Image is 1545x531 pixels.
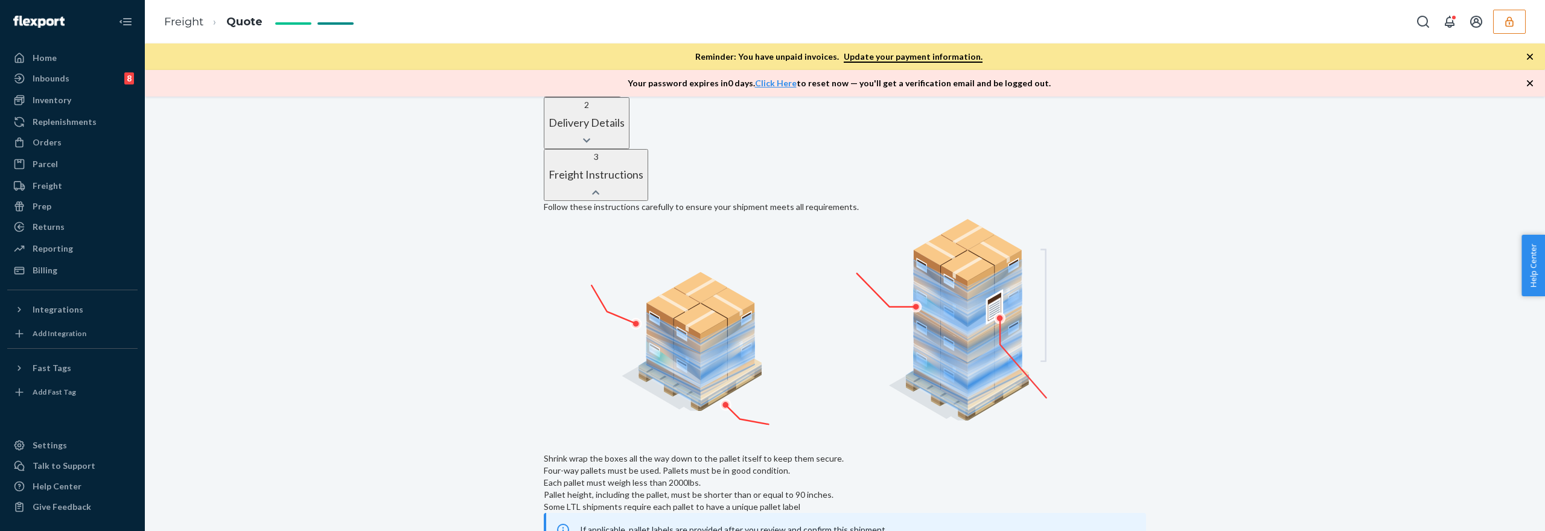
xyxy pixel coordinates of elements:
figcaption: Shrink wrap the boxes all the way down to the pallet itself to keep them secure. [544,453,1146,465]
div: Talk to Support [33,460,95,472]
div: 8 [124,72,134,84]
div: 2 [549,99,625,111]
a: Prep [7,197,138,216]
h4: Delivery Details [549,117,625,129]
div: Billing [33,264,57,276]
img: Flexport logo [13,16,65,28]
a: Inventory [7,91,138,110]
figcaption: Some LTL shipments require each pallet to have a unique pallet label [544,501,1146,513]
p: Follow these instructions carefully to ensure your shipment meets all requirements. [544,201,1146,213]
button: Give Feedback [7,497,138,517]
a: Billing [7,261,138,280]
p: Reminder: You have unpaid invoices. [695,51,983,63]
div: Inbounds [33,72,69,84]
a: Inbounds8 [7,69,138,88]
a: Home [7,48,138,68]
div: Freight [33,180,62,192]
a: Quote [226,15,263,28]
a: Reporting [7,239,138,258]
div: Inventory [33,94,71,106]
a: Click Here [755,78,797,88]
button: Help Center [1521,235,1545,296]
a: Replenishments [7,112,138,132]
button: Close Navigation [113,10,138,34]
h4: Freight Instructions [549,169,643,181]
a: Settings [7,436,138,455]
div: Fast Tags [33,362,71,374]
button: Open Search Box [1411,10,1435,34]
a: Freight [164,15,203,28]
a: Update your payment information. [844,51,983,63]
a: Add Fast Tag [7,383,138,402]
a: Add Integration [7,324,138,343]
div: Parcel [33,158,58,170]
button: 2Delivery Details [544,97,629,149]
a: Parcel [7,154,138,174]
div: Add Fast Tag [33,387,76,397]
p: Your password expires in 0 days . to reset now — you'll get a verification email and be logged out. [628,77,1051,89]
button: 3Freight Instructions [544,149,648,201]
a: Returns [7,217,138,237]
div: Replenishments [33,116,97,128]
ol: breadcrumbs [154,4,272,40]
button: Fast Tags [7,358,138,378]
figcaption: Each pallet must weigh less than 2000lbs. [544,477,1146,489]
div: Prep [33,200,51,212]
div: 3 [549,151,643,163]
a: Freight [7,176,138,196]
figcaption: Pallet height, including the pallet, must be shorter than or equal to 90 inches. [544,489,1146,501]
div: Orders [33,136,62,148]
a: Talk to Support [7,456,138,475]
button: Integrations [7,300,138,319]
div: Integrations [33,304,83,316]
div: Help Center [33,480,81,492]
figcaption: Four-way pallets must be used. Pallets must be in good condition. [544,465,1146,477]
div: Home [33,52,57,64]
div: Returns [33,221,65,233]
button: Open account menu [1464,10,1488,34]
div: Give Feedback [33,501,91,513]
a: Help Center [7,477,138,496]
div: Reporting [33,243,73,255]
div: Add Integration [33,328,86,339]
a: Orders [7,133,138,152]
button: Open notifications [1438,10,1462,34]
div: Settings [33,439,67,451]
